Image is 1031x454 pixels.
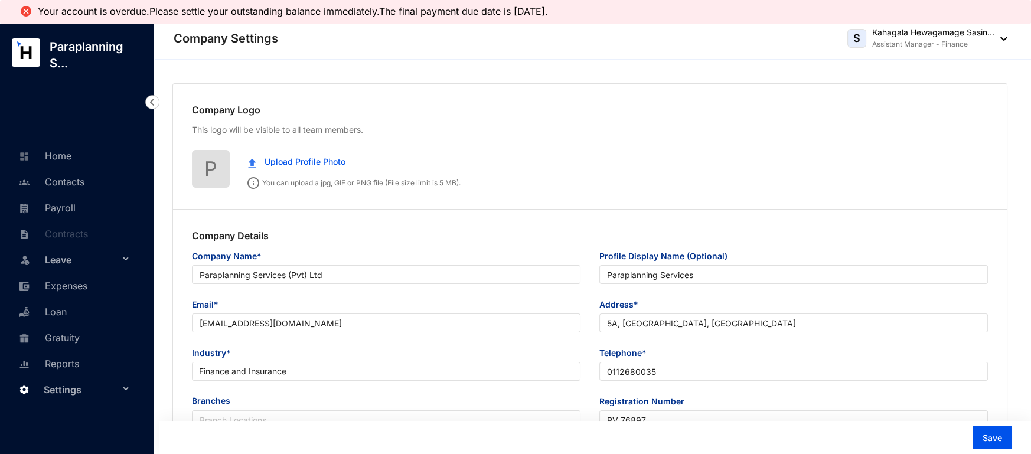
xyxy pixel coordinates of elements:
a: Home [15,150,71,162]
img: dropdown-black.8e83cc76930a90b1a4fdb6d089b7bf3a.svg [994,37,1007,41]
label: Registration Number [599,395,693,408]
a: Payroll [15,202,76,214]
a: Contacts [15,176,84,188]
li: Loan [9,298,139,324]
img: alert-icon-error.ae2eb8c10aa5e3dc951a89517520af3a.svg [19,4,33,18]
button: Upload Profile Photo [239,150,354,174]
p: Kahagala Hewagamage Sasin... [872,27,994,38]
a: Loan [15,306,67,318]
img: people-unselected.118708e94b43a90eceab.svg [19,177,30,188]
li: Reports [9,350,139,376]
a: Gratuity [15,332,80,344]
label: Company Name* [192,250,270,263]
li: Contacts [9,168,139,194]
label: Address* [599,298,647,311]
label: Telephone* [599,347,655,360]
input: Registration Number [599,410,988,429]
img: expense-unselected.2edcf0507c847f3e9e96.svg [19,281,30,292]
p: Company Logo [192,103,988,117]
p: Paraplanning S... [40,38,154,71]
img: nav-icon-left.19a07721e4dec06a274f6d07517f07b7.svg [145,95,159,109]
a: Reports [15,358,79,370]
input: Address* [599,313,988,332]
li: Gratuity [9,324,139,350]
a: Contracts [15,228,88,240]
li: Contracts [9,220,139,246]
label: Email* [192,298,227,311]
img: gratuity-unselected.a8c340787eea3cf492d7.svg [19,333,30,344]
img: upload.c0f81fc875f389a06f631e1c6d8834da.svg [248,158,256,168]
li: Home [9,142,139,168]
label: Profile Display Name (Optional) [599,250,736,263]
p: You can upload a jpg, GIF or PNG file (File size limit is 5 MB). [239,174,461,189]
span: S [853,33,860,44]
input: Profile Display Name (Optional) [599,265,988,284]
img: settings.f4f5bcbb8b4eaa341756.svg [19,384,30,395]
img: info.ad751165ce926853d1d36026adaaebbf.svg [247,177,259,189]
input: Company Name* [192,265,580,284]
li: Expenses [9,272,139,298]
span: P [204,153,217,184]
input: Telephone* [599,362,988,381]
p: This logo will be visible to all team members. [192,124,988,136]
input: Email* [192,313,580,332]
span: Leave [45,248,119,272]
span: Finance and Insurance [199,362,573,380]
a: Expenses [15,280,87,292]
p: Company Settings [174,30,278,47]
label: Industry* [192,347,239,360]
span: Settings [44,378,119,401]
img: loan-unselected.d74d20a04637f2d15ab5.svg [19,307,30,318]
span: Branches [192,395,580,409]
span: Upload Profile Photo [265,155,345,168]
input: Branch Locations [192,410,580,429]
img: report-unselected.e6a6b4230fc7da01f883.svg [19,359,30,370]
p: Company Details [192,228,988,250]
span: Save [983,432,1002,444]
img: leave-unselected.2934df6273408c3f84d9.svg [19,254,31,266]
li: Your account is overdue.Please settle your outstanding balance immediately.The final payment due ... [38,6,554,17]
img: home-unselected.a29eae3204392db15eaf.svg [19,151,30,162]
button: Save [973,426,1012,449]
img: contract-unselected.99e2b2107c0a7dd48938.svg [19,229,30,240]
p: Assistant Manager - Finance [872,38,994,50]
img: payroll-unselected.b590312f920e76f0c668.svg [19,203,30,214]
li: Payroll [9,194,139,220]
